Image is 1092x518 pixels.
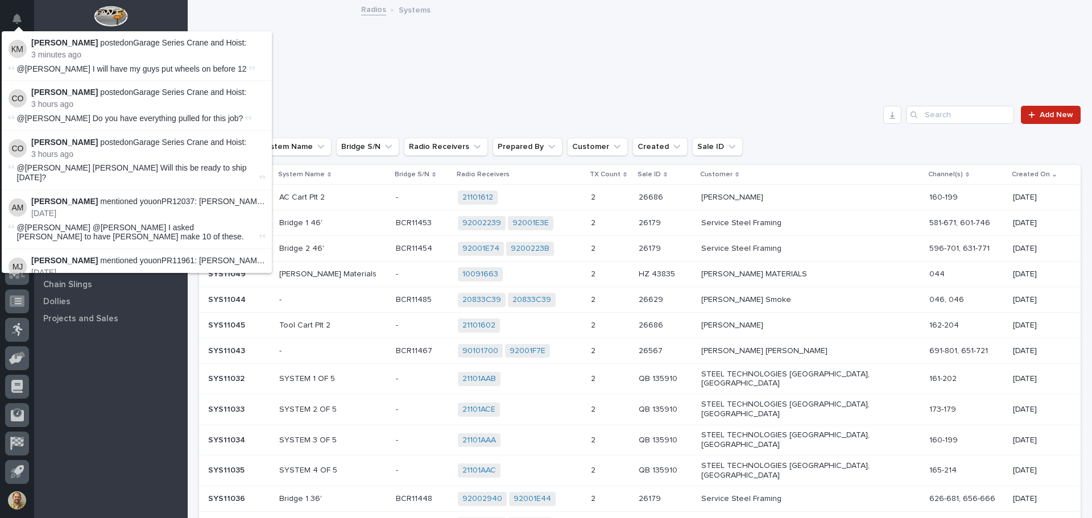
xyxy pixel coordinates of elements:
[639,216,663,228] p: 26179
[31,268,265,277] p: [DATE]
[396,492,435,504] p: BCR11448
[208,344,247,356] p: SYS11043
[396,267,400,279] p: -
[31,38,98,47] strong: [PERSON_NAME]
[590,168,621,181] p: TX Count
[929,494,1004,504] p: 626-681, 656-666
[199,364,1081,395] tr: SYS11032SYS11032 SYSTEM 1 OF 5-- 21101AAB 22 QB 135910QB 135910 STEEL TECHNOLOGIES [GEOGRAPHIC_DA...
[929,193,1004,202] p: 160-199
[5,488,29,512] button: users-avatar
[701,244,900,254] p: Service Steel Framing
[336,138,399,156] button: Bridge S/N
[9,89,27,107] img: Caleb Oetjen
[929,270,1004,279] p: 044
[929,405,1004,415] p: 173-179
[929,244,1004,254] p: 596-701, 631-771
[639,293,665,305] p: 26629
[199,106,879,123] h1: Systems
[31,138,265,147] p: posted on :
[9,40,27,58] img: Kyle Miller
[199,210,1081,236] tr: SYS11047SYS11047 Bridge 1 46'BCR11453BCR11453 92002239 92001E3E 22 2617926179 Service Steel Frami...
[692,138,743,156] button: Sale ID
[639,372,680,384] p: QB 135910
[361,2,386,15] a: Radios
[639,267,677,279] p: HZ 43835
[591,216,598,228] p: 2
[701,494,900,504] p: Service Steel Framing
[133,38,244,47] a: Garage Series Crane and Hoist
[17,64,247,73] span: @[PERSON_NAME] I will have my guys put wheels on before 12
[199,185,1081,210] tr: SYS11046SYS11046 AC Cart Plt 2-- 21101612 22 2668626686 [PERSON_NAME]160-199[DATE]
[396,216,434,228] p: BCR11453
[31,197,265,206] p: mentioned you on PR12037: [PERSON_NAME] - Tools & Equipment :
[199,455,1081,486] tr: SYS11035SYS11035 SYSTEM 4 OF 5-- 21101AAC 22 QB 135910QB 135910 STEEL TECHNOLOGIES [GEOGRAPHIC_DA...
[396,318,400,330] p: -
[396,242,435,254] p: BCR11454
[462,494,502,504] a: 92002940
[279,466,387,475] p: SYSTEM 4 OF 5
[31,50,265,60] p: 3 minutes ago
[396,463,400,475] p: -
[34,310,188,327] a: Projects and Sales
[510,346,545,356] a: 92001F7E
[208,492,247,504] p: SYS11036
[199,338,1081,364] tr: SYS11043SYS11043 -BCR11467BCR11467 90101700 92001F7E 22 2656726567 [PERSON_NAME] [PERSON_NAME]691...
[199,287,1081,313] tr: SYS11044SYS11044 -BCR11485BCR11485 20833C39 20833C39 22 2662926629 [PERSON_NAME] Smoke046, 046[DATE]
[1013,346,1062,356] p: [DATE]
[133,88,244,97] a: Garage Series Crane and Hoist
[462,374,496,384] a: 21101AAB
[208,318,247,330] p: SYS11045
[929,346,1004,356] p: 691-801, 651-721
[208,267,248,279] p: SYS11049
[199,394,1081,425] tr: SYS11033SYS11033 SYSTEM 2 OF 5-- 21101ACE 22 QB 135910QB 135910 STEEL TECHNOLOGIES [GEOGRAPHIC_DA...
[701,430,900,450] p: STEEL TECHNOLOGIES [GEOGRAPHIC_DATA], [GEOGRAPHIC_DATA]
[199,236,1081,262] tr: SYS11048SYS11048 Bridge 2 46'BCR11454BCR11454 92001E74 9200223B 22 2617926179 Service Steel Frami...
[9,139,27,158] img: Caleb Oetjen
[462,321,495,330] a: 21101602
[511,244,549,254] a: 9200223B
[199,486,1081,512] tr: SYS11036SYS11036 Bridge 1 36'BCR11448BCR11448 92002940 92001E44 22 2617926179 Service Steel Frami...
[567,138,628,156] button: Customer
[396,293,434,305] p: BCR11485
[31,256,98,265] strong: [PERSON_NAME]
[279,244,387,254] p: Bridge 2 46'
[17,223,244,242] span: @[PERSON_NAME] @[PERSON_NAME] I asked [PERSON_NAME] to have [PERSON_NAME] make 10 of these.
[17,163,247,182] span: @[PERSON_NAME] [PERSON_NAME] Will this be ready to ship [DATE]?
[929,374,1004,384] p: 161-202
[512,218,549,228] a: 92001E3E
[929,218,1004,228] p: 581-671, 601-746
[94,6,127,27] img: Workspace Logo
[396,190,400,202] p: -
[591,267,598,279] p: 2
[1013,244,1062,254] p: [DATE]
[701,295,900,305] p: [PERSON_NAME] Smoke
[928,168,963,181] p: Channel(s)
[462,193,493,202] a: 21101612
[1013,436,1062,445] p: [DATE]
[256,138,332,156] button: System Name
[1013,466,1062,475] p: [DATE]
[591,293,598,305] p: 2
[1013,321,1062,330] p: [DATE]
[279,321,387,330] p: Tool Cart Plt 2
[279,270,387,279] p: [PERSON_NAME] Materials
[701,321,900,330] p: [PERSON_NAME]
[514,494,551,504] a: 92001E44
[199,262,1081,287] tr: SYS11049SYS11049 [PERSON_NAME] Materials-- 10091663 22 HZ 43835HZ 43835 [PERSON_NAME] MATERIALS04...
[9,258,27,276] img: Mike Johnson
[462,436,496,445] a: 21101AAA
[9,198,27,217] img: Arlyn Miller
[701,270,900,279] p: [PERSON_NAME] MATERIALS
[591,372,598,384] p: 2
[701,461,900,480] p: STEEL TECHNOLOGIES [GEOGRAPHIC_DATA], [GEOGRAPHIC_DATA]
[43,297,71,307] p: Dollies
[1013,295,1062,305] p: [DATE]
[1013,218,1062,228] p: [DATE]
[43,314,118,324] p: Projects and Sales
[701,370,900,389] p: STEEL TECHNOLOGIES [GEOGRAPHIC_DATA], [GEOGRAPHIC_DATA]
[639,242,663,254] p: 26179
[591,433,598,445] p: 2
[31,88,265,97] p: posted on :
[591,492,598,504] p: 2
[208,433,247,445] p: SYS11034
